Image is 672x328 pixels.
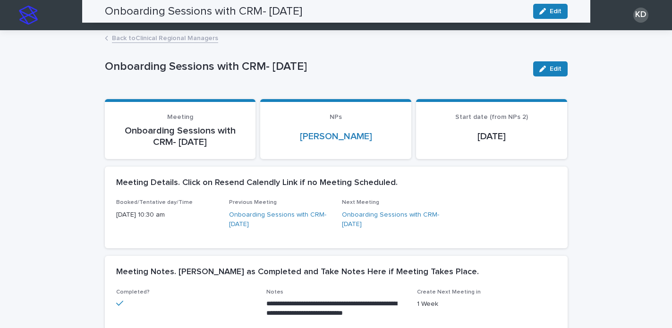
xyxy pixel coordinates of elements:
[105,60,526,74] p: Onboarding Sessions with CRM- [DATE]
[116,210,218,220] p: [DATE] 10:30 am
[19,6,38,25] img: stacker-logo-s-only.png
[330,114,342,120] span: NPs
[116,125,245,148] p: Onboarding Sessions with CRM- [DATE]
[550,66,561,72] span: Edit
[116,267,479,278] h2: Meeting Notes. [PERSON_NAME] as Completed and Take Notes Here if Meeting Takes Place.
[266,289,283,295] span: Notes
[427,131,556,142] p: [DATE]
[342,200,379,205] span: Next Meeting
[533,61,568,76] button: Edit
[167,114,193,120] span: Meeting
[112,32,218,43] a: Back toClinical Regional Managers
[116,200,193,205] span: Booked/Tentative day/Time
[417,299,556,309] p: 1 Week
[455,114,528,120] span: Start date (from NPs 2)
[229,200,277,205] span: Previous Meeting
[633,8,648,23] div: KD
[417,289,481,295] span: Create Next Meeting in
[116,289,150,295] span: Completed?
[300,131,372,142] a: [PERSON_NAME]
[229,210,331,230] a: Onboarding Sessions with CRM- [DATE]
[116,178,398,188] h2: Meeting Details. Click on Resend Calendly Link if no Meeting Scheduled.
[342,210,443,230] a: Onboarding Sessions with CRM- [DATE]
